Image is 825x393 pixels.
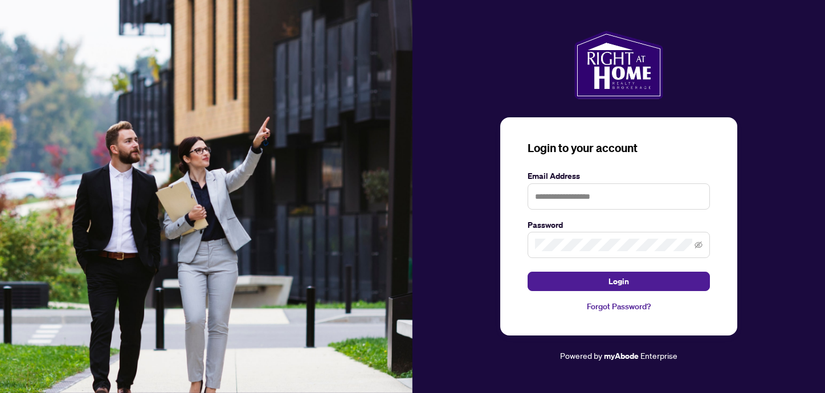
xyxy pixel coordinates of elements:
[640,350,677,361] span: Enterprise
[604,350,639,362] a: myAbode
[528,140,710,156] h3: Login to your account
[528,219,710,231] label: Password
[528,300,710,313] a: Forgot Password?
[695,241,703,249] span: eye-invisible
[560,350,602,361] span: Powered by
[574,31,663,99] img: ma-logo
[608,272,629,290] span: Login
[528,272,710,291] button: Login
[528,170,710,182] label: Email Address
